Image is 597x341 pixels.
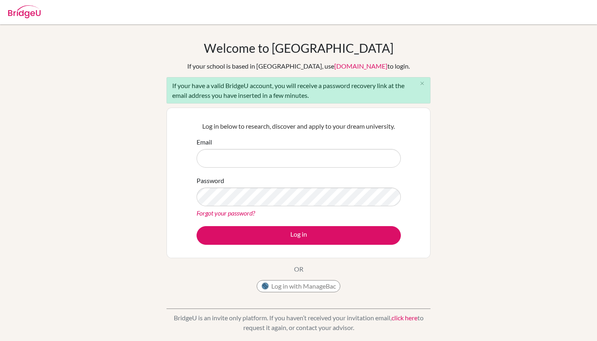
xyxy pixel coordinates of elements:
i: close [419,80,425,86]
div: If your school is based in [GEOGRAPHIC_DATA], use to login. [187,61,410,71]
a: [DOMAIN_NAME] [334,62,387,70]
a: Forgot your password? [197,209,255,217]
div: If your have a valid BridgeU account, you will receive a password recovery link at the email addr... [167,77,430,104]
p: BridgeU is an invite only platform. If you haven’t received your invitation email, to request it ... [167,313,430,332]
p: Log in below to research, discover and apply to your dream university. [197,121,401,131]
h1: Welcome to [GEOGRAPHIC_DATA] [204,41,394,55]
p: OR [294,264,303,274]
label: Email [197,137,212,147]
button: Log in [197,226,401,245]
label: Password [197,176,224,186]
a: click here [392,314,417,322]
img: Bridge-U [8,5,41,18]
button: Close [414,78,430,90]
button: Log in with ManageBac [257,280,340,292]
